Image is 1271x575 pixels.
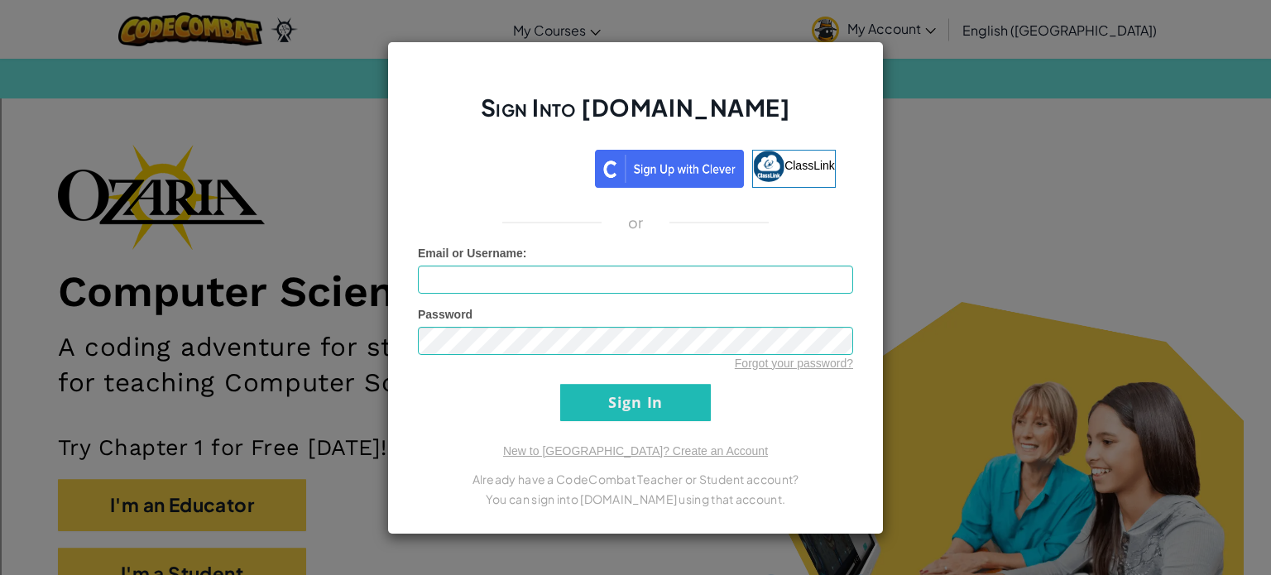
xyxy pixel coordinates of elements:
[735,357,853,370] a: Forgot your password?
[418,308,472,321] span: Password
[595,150,744,188] img: clever_sso_button@2x.png
[503,444,768,458] a: New to [GEOGRAPHIC_DATA]? Create an Account
[418,92,853,140] h2: Sign Into [DOMAIN_NAME]
[753,151,784,182] img: classlink-logo-small.png
[418,489,853,509] p: You can sign into [DOMAIN_NAME] using that account.
[784,158,835,171] span: ClassLink
[427,148,595,184] iframe: Sign in with Google Button
[560,384,711,421] input: Sign In
[418,245,527,261] label: :
[418,469,853,489] p: Already have a CodeCombat Teacher or Student account?
[418,247,523,260] span: Email or Username
[628,213,644,232] p: or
